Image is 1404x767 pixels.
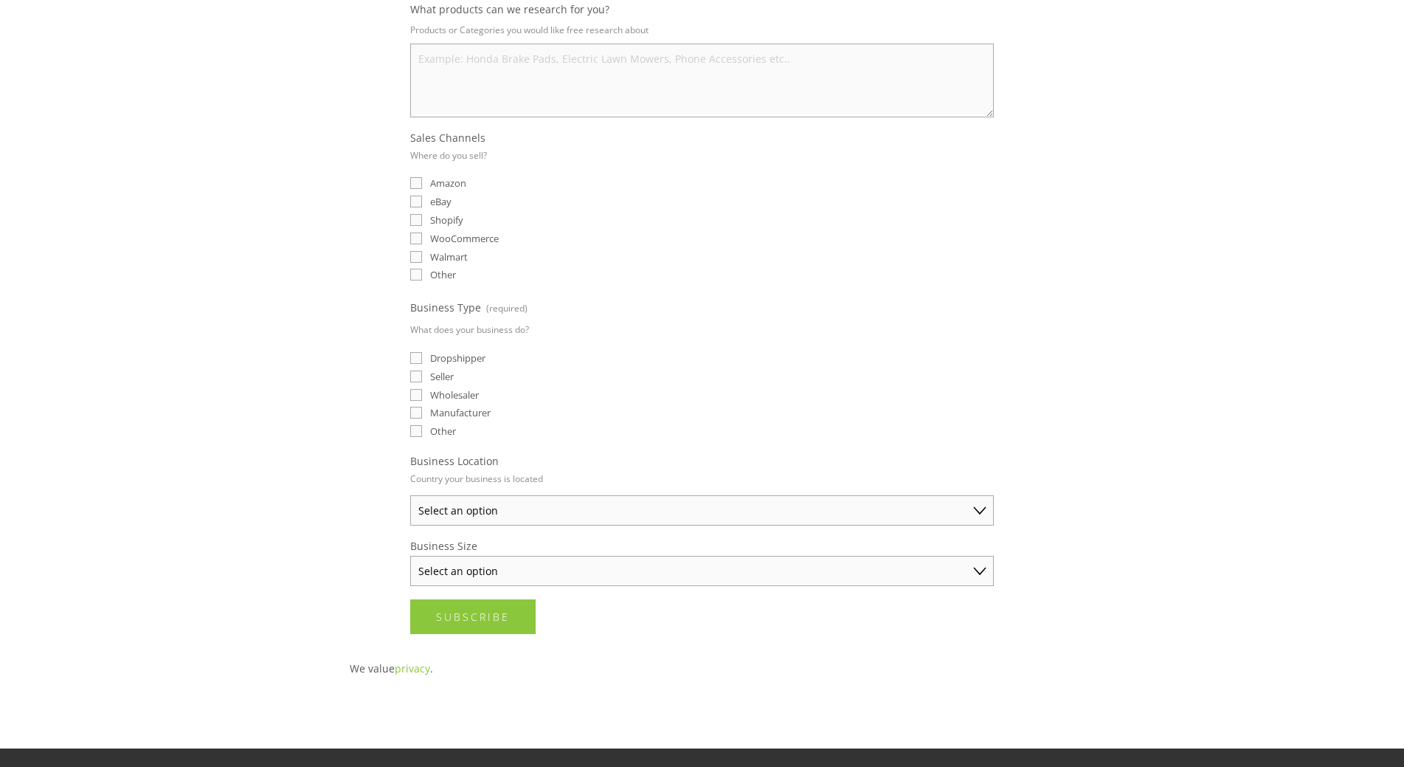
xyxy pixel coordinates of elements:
input: Manufacturer [410,407,422,419]
p: Products or Categories you would like free research about [410,19,994,41]
span: Amazon [430,176,466,190]
span: What products can we research for you? [410,2,609,16]
span: Subscribe [436,610,510,624]
input: Walmart [410,251,422,263]
input: eBay [410,196,422,207]
input: Wholesaler [410,389,422,401]
span: eBay [430,195,452,208]
span: Other [430,268,456,281]
span: WooCommerce [430,232,499,245]
span: Walmart [430,250,468,264]
span: (required) [486,297,528,319]
input: Seller [410,371,422,382]
input: Shopify [410,214,422,226]
input: Dropshipper [410,352,422,364]
span: Dropshipper [430,351,485,365]
span: Sales Channels [410,131,485,145]
span: Business Size [410,539,477,553]
p: We value . [350,659,1055,678]
span: Shopify [430,213,463,227]
span: Other [430,424,456,438]
span: Wholesaler [430,388,479,402]
select: Business Location [410,495,994,526]
a: privacy [395,661,430,675]
span: Manufacturer [430,406,491,419]
p: What does your business do? [410,319,529,340]
select: Business Size [410,556,994,586]
span: Business Type [410,300,481,314]
input: Other [410,269,422,281]
span: Business Location [410,454,499,468]
p: Country your business is located [410,468,543,489]
input: Amazon [410,177,422,189]
button: SubscribeSubscribe [410,599,536,634]
p: Where do you sell? [410,145,487,166]
input: WooCommerce [410,233,422,244]
span: Seller [430,370,454,383]
input: Other [410,425,422,437]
